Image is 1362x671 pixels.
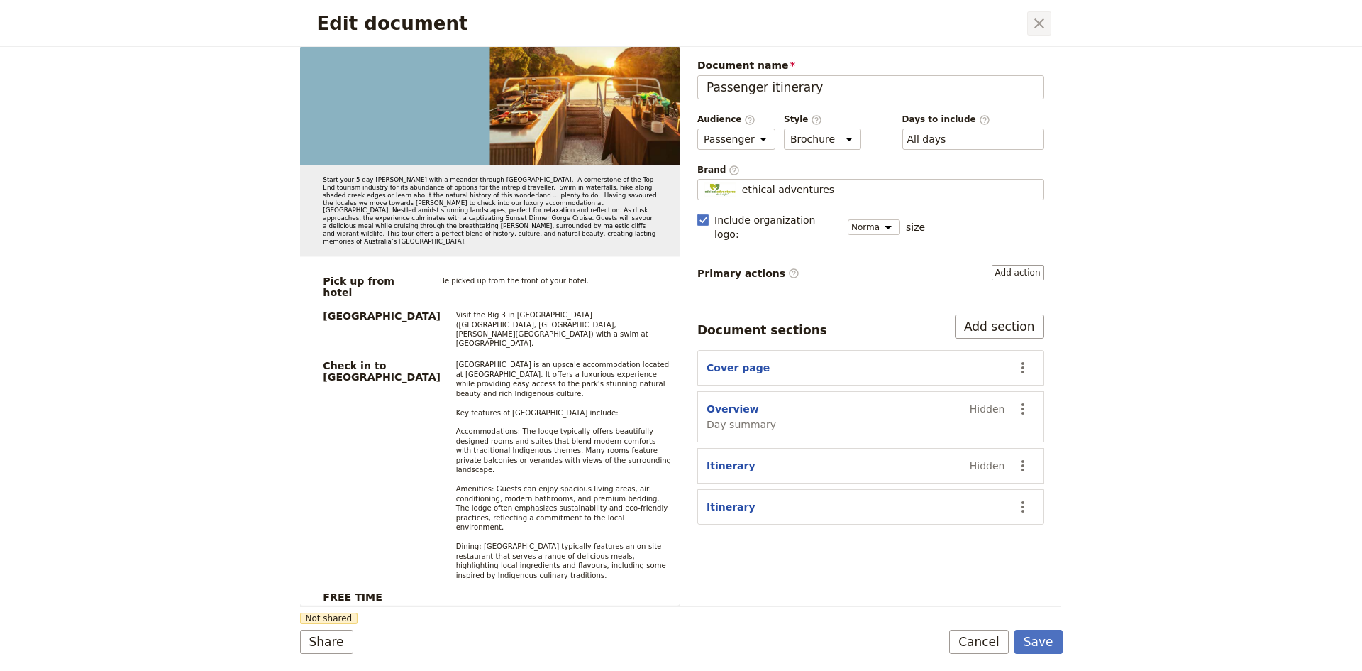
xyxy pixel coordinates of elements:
[707,500,755,514] button: Itinerary
[707,459,755,473] button: Itinerary
[323,310,441,322] h3: [GEOGRAPHIC_DATA]
[300,630,353,654] button: Share
[788,268,799,279] span: ​
[1011,495,1035,519] button: Actions
[439,276,588,285] span: Be picked up from the front of your hotel.
[955,315,1044,339] button: Add section
[697,164,1044,176] span: Brand
[811,114,822,124] span: ​
[784,129,861,150] select: Style​
[697,322,827,339] div: Document sections
[697,75,1044,99] input: Document name
[1011,356,1035,380] button: Actions
[744,114,755,124] span: ​
[1011,397,1035,421] button: Actions
[1027,11,1051,36] button: Close dialog
[323,176,658,244] span: Start your 5 day [PERSON_NAME] with a meander through [GEOGRAPHIC_DATA]. A cornerstone of the Top...
[704,182,736,197] img: Profile
[949,630,1009,654] button: Cancel
[323,276,424,298] h3: Pick up from hotel
[697,266,799,280] span: Primary actions
[729,165,740,175] span: ​
[697,129,775,150] select: Audience​
[455,361,673,580] span: [GEOGRAPHIC_DATA] is an upscale accommodation located at [GEOGRAPHIC_DATA]. It offers a luxurious...
[707,361,770,375] button: Cover page
[455,311,650,349] span: Visit the Big 3 in [GEOGRAPHIC_DATA] ([GEOGRAPHIC_DATA], [GEOGRAPHIC_DATA], [PERSON_NAME][GEOGRAP...
[970,459,1005,473] span: Hidden
[907,132,946,146] button: Days to include​Clear input
[707,418,776,432] span: Day summary
[784,114,861,126] span: Style
[906,220,925,234] span: size
[979,114,990,124] span: ​
[300,613,358,624] span: Not shared
[714,213,839,241] span: Include organization logo :
[697,58,1044,72] span: Document name
[742,182,834,197] span: ethical adventures
[697,114,775,126] span: Audience
[902,114,1044,126] span: Days to include
[323,360,441,383] h3: Check in to [GEOGRAPHIC_DATA]
[1014,630,1063,654] button: Save
[992,265,1044,280] button: Primary actions​
[848,219,900,235] select: size
[1011,454,1035,478] button: Actions
[970,402,1005,416] span: Hidden
[707,402,759,416] button: Overview
[323,591,656,603] h3: FREE TIME
[317,13,1024,34] h2: Edit document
